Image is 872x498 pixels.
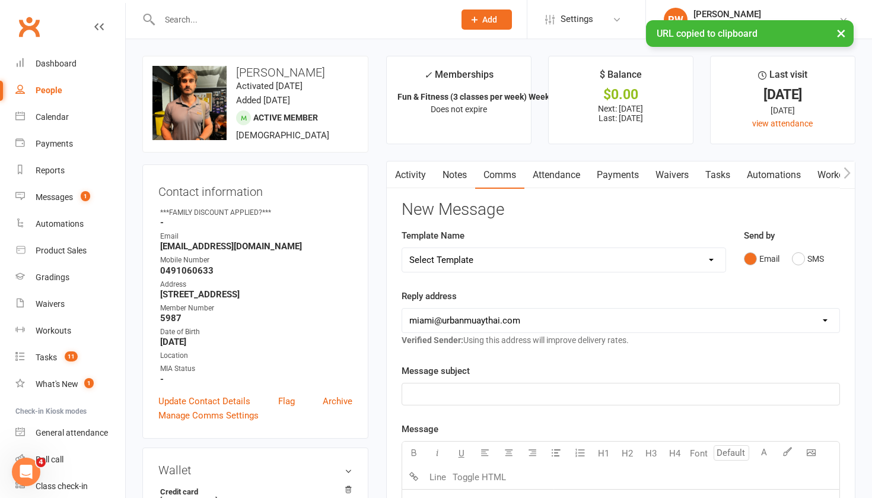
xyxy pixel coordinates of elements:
a: Notes [434,161,475,189]
a: Dashboard [15,50,125,77]
span: Does not expire [431,104,487,114]
div: Payments [36,139,73,148]
a: Payments [15,131,125,157]
button: Email [744,248,779,270]
div: Email [160,231,352,242]
button: H2 [616,442,639,465]
a: Activity [387,161,434,189]
button: H1 [592,442,616,465]
div: Memberships [424,67,494,89]
div: MIA Status [160,363,352,375]
div: RW [664,8,688,31]
a: Workouts [809,161,865,189]
div: Automations [36,219,84,229]
i: ✓ [424,69,432,81]
div: Date of Birth [160,326,352,338]
div: URL copied to clipboard [646,20,854,47]
img: image1746519165.png [152,66,227,140]
strong: [STREET_ADDRESS] [160,289,352,300]
a: Tasks [697,161,739,189]
h3: New Message [402,201,840,219]
button: Toggle HTML [450,465,509,489]
span: [DEMOGRAPHIC_DATA] [236,130,329,141]
div: $0.00 [559,88,682,101]
div: People [36,85,62,95]
a: Comms [475,161,524,189]
a: Archive [323,394,352,408]
a: Roll call [15,446,125,473]
div: Last visit [758,67,807,88]
a: Automations [739,161,809,189]
span: Using this address will improve delivery rates. [402,335,629,345]
time: Added [DATE] [236,95,290,106]
time: Activated [DATE] [236,81,303,91]
div: Tasks [36,353,57,362]
a: Messages 1 [15,184,125,211]
div: Urban Muaythai - [GEOGRAPHIC_DATA] [693,20,839,30]
div: Dashboard [36,59,77,68]
div: Calendar [36,112,69,122]
a: Reports [15,157,125,184]
a: Update Contact Details [158,394,250,408]
a: Workouts [15,318,125,344]
label: Send by [744,229,775,243]
p: Next: [DATE] Last: [DATE] [559,104,682,123]
a: Waivers [15,291,125,318]
div: [PERSON_NAME] [693,9,839,20]
input: Default [714,445,749,461]
a: Automations [15,211,125,237]
div: Mobile Number [160,255,352,266]
strong: 0491060633 [160,265,352,276]
a: Payments [588,161,647,189]
strong: 5987 [160,313,352,323]
a: Waivers [647,161,697,189]
a: Tasks 11 [15,344,125,371]
label: Message [402,422,438,436]
div: Location [160,350,352,361]
strong: - [160,374,352,385]
label: Template Name [402,229,464,243]
span: Active member [253,113,318,122]
button: H3 [639,442,663,465]
span: 4 [36,458,46,467]
button: Line [426,465,450,489]
div: Roll call [36,455,63,464]
label: Reply address [402,289,457,303]
button: × [830,20,852,46]
input: Search... [156,11,446,28]
strong: Fun & Fitness (3 classes per week) Weekly... [397,92,562,101]
h3: Contact information [158,180,352,198]
div: Workouts [36,326,71,335]
span: 1 [84,378,94,388]
iframe: Intercom live chat [12,458,40,486]
a: What's New1 [15,371,125,398]
label: Message subject [402,364,470,378]
strong: [EMAIL_ADDRESS][DOMAIN_NAME] [160,241,352,252]
div: Messages [36,192,73,202]
div: Product Sales [36,246,87,255]
a: Attendance [524,161,588,189]
button: Font [687,442,711,465]
div: ***FAMILY DISCOUNT APPLIED?*** [160,207,352,218]
a: Calendar [15,104,125,131]
button: SMS [792,248,824,270]
h3: Wallet [158,464,352,477]
a: General attendance kiosk mode [15,420,125,446]
div: [DATE] [721,88,844,101]
button: H4 [663,442,687,465]
strong: Verified Sender: [402,335,463,345]
div: Waivers [36,299,65,309]
a: People [15,77,125,104]
div: General attendance [36,428,108,437]
span: 11 [65,351,78,361]
a: Flag [278,394,295,408]
div: $ Balance [600,67,642,88]
a: Product Sales [15,237,125,264]
h3: [PERSON_NAME] [152,66,358,79]
strong: [DATE] [160,337,352,347]
span: U [459,448,464,459]
a: Manage Comms Settings [158,408,259,423]
div: Member Number [160,303,352,314]
div: Address [160,279,352,290]
button: U [450,442,473,465]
